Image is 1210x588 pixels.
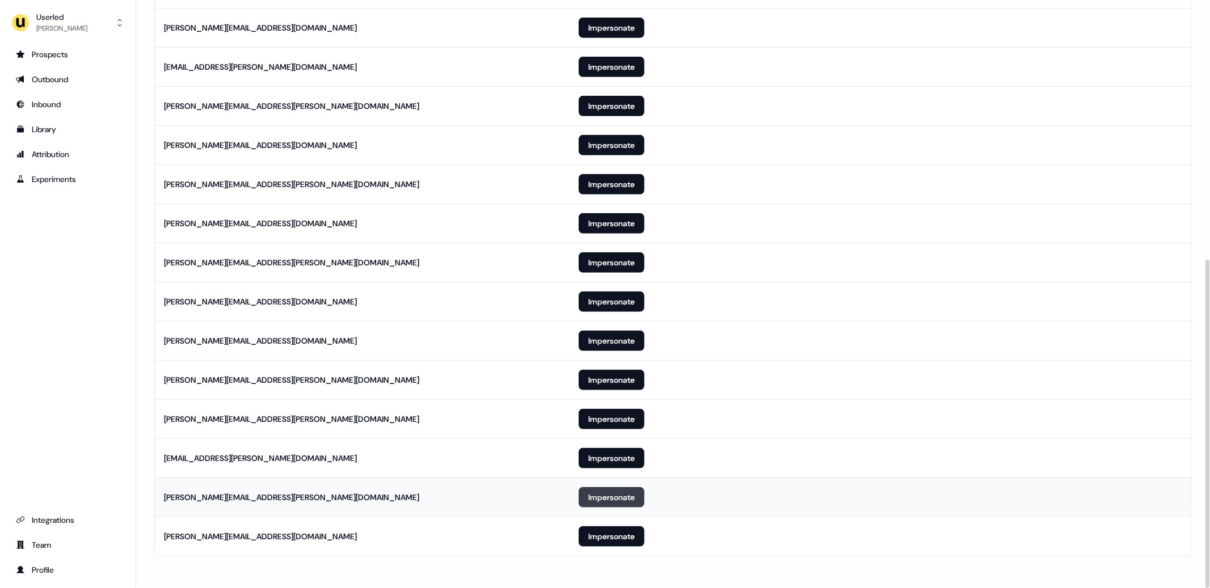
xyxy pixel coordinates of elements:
div: Integrations [16,514,120,526]
div: [PERSON_NAME][EMAIL_ADDRESS][DOMAIN_NAME] [164,22,357,33]
div: Prospects [16,49,120,60]
button: Impersonate [579,487,644,507]
div: [PERSON_NAME][EMAIL_ADDRESS][PERSON_NAME][DOMAIN_NAME] [164,100,419,112]
button: Impersonate [579,135,644,155]
div: Team [16,539,120,551]
button: Impersonate [579,252,644,273]
button: Impersonate [579,291,644,312]
button: Impersonate [579,448,644,468]
div: Userled [36,11,87,23]
div: Outbound [16,74,120,85]
div: Inbound [16,99,120,110]
button: Impersonate [579,18,644,38]
a: Go to attribution [9,145,127,163]
button: Impersonate [579,331,644,351]
a: Go to integrations [9,511,127,529]
button: Impersonate [579,409,644,429]
div: [PERSON_NAME][EMAIL_ADDRESS][DOMAIN_NAME] [164,335,357,346]
button: Impersonate [579,96,644,116]
div: Profile [16,564,120,576]
div: [PERSON_NAME][EMAIL_ADDRESS][PERSON_NAME][DOMAIN_NAME] [164,413,419,425]
div: [EMAIL_ADDRESS][PERSON_NAME][DOMAIN_NAME] [164,61,357,73]
a: Go to templates [9,120,127,138]
button: Impersonate [579,213,644,234]
button: Impersonate [579,57,644,77]
button: Impersonate [579,174,644,194]
div: [PERSON_NAME][EMAIL_ADDRESS][PERSON_NAME][DOMAIN_NAME] [164,374,419,386]
a: Go to outbound experience [9,70,127,88]
a: Go to profile [9,561,127,579]
div: Experiments [16,174,120,185]
button: Userled[PERSON_NAME] [9,9,127,36]
div: [PERSON_NAME] [36,23,87,34]
button: Impersonate [579,370,644,390]
div: [EMAIL_ADDRESS][PERSON_NAME][DOMAIN_NAME] [164,452,357,464]
div: [PERSON_NAME][EMAIL_ADDRESS][PERSON_NAME][DOMAIN_NAME] [164,179,419,190]
div: [PERSON_NAME][EMAIL_ADDRESS][DOMAIN_NAME] [164,296,357,307]
a: Go to team [9,536,127,554]
div: Library [16,124,120,135]
div: [PERSON_NAME][EMAIL_ADDRESS][DOMAIN_NAME] [164,531,357,542]
a: Go to experiments [9,170,127,188]
a: Go to prospects [9,45,127,64]
div: [PERSON_NAME][EMAIL_ADDRESS][PERSON_NAME][DOMAIN_NAME] [164,492,419,503]
div: [PERSON_NAME][EMAIL_ADDRESS][PERSON_NAME][DOMAIN_NAME] [164,257,419,268]
button: Impersonate [579,526,644,547]
a: Go to Inbound [9,95,127,113]
div: [PERSON_NAME][EMAIL_ADDRESS][DOMAIN_NAME] [164,139,357,151]
div: [PERSON_NAME][EMAIL_ADDRESS][DOMAIN_NAME] [164,218,357,229]
div: Attribution [16,149,120,160]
